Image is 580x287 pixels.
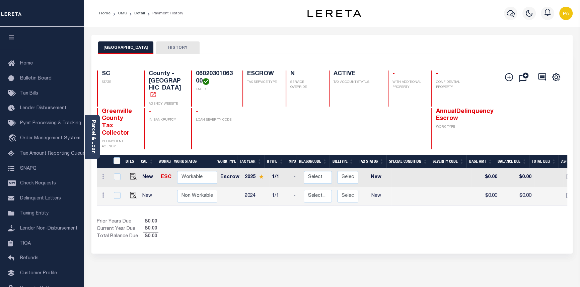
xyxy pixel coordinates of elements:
[500,187,534,206] td: $0.00
[361,168,391,187] td: New
[269,168,291,187] td: 1/1
[392,80,423,90] p: WITH ADDITIONAL PROPERTY
[156,41,200,54] button: HISTORY
[472,187,500,206] td: $0.00
[286,155,296,168] th: MPO
[145,10,183,16] li: Payment History
[264,155,286,168] th: RType: activate to sort column ascending
[430,155,466,168] th: Severity Code: activate to sort column ascending
[296,155,330,168] th: ReasonCode: activate to sort column ascending
[291,187,301,206] td: -
[20,121,81,126] span: Pymt Processing & Tracking
[171,155,217,168] th: Work Status
[436,125,470,130] p: WORK TYPE
[149,118,183,123] p: IN BANKRUPTCY
[149,102,183,107] p: AGENCY WEBSITE
[290,70,321,78] h4: N
[97,233,143,240] td: Total Balance Due
[218,168,242,187] td: Escrow
[20,136,80,141] span: Order Management System
[196,118,234,123] p: LOAN SEVERITY CODE
[149,70,183,99] h4: County - [GEOGRAPHIC_DATA]
[20,151,85,156] span: Tax Amount Reporting Queue
[259,174,264,179] img: Star.svg
[91,120,95,154] a: Parcel & Loan
[215,155,237,168] th: Work Type
[20,166,37,171] span: SNAPQ
[290,80,321,90] p: SERVICE OVERRIDE
[472,168,500,187] td: $0.00
[102,80,136,85] p: STATE
[97,225,143,233] td: Current Year Due
[529,155,559,168] th: Total DLQ: activate to sort column ascending
[330,155,356,168] th: BillType: activate to sort column ascending
[20,106,67,111] span: Lender Disbursement
[196,70,234,85] h4: 0602030106300
[392,71,395,77] span: -
[356,155,386,168] th: Tax Status: activate to sort column ascending
[8,134,19,143] i: travel_explore
[436,109,494,122] span: AnnualDelinquency Escrow
[102,139,136,149] p: DELINQUENT AGENCY
[143,218,158,226] span: $0.00
[118,11,127,15] a: OMS
[500,168,534,187] td: $0.00
[307,10,361,17] img: logo-dark.svg
[123,155,138,168] th: DTLS
[291,168,301,187] td: -
[196,87,234,92] p: TAX ID
[149,109,151,115] span: -
[247,80,278,85] p: TAX SERVICE TYPE
[110,155,123,168] th: &nbsp;
[237,155,264,168] th: Tax Year: activate to sort column ascending
[156,155,171,168] th: WorkQ
[361,187,391,206] td: New
[242,168,269,187] td: 2025
[99,11,111,15] a: Home
[20,226,78,231] span: Lender Non-Disbursement
[140,168,158,187] td: New
[242,187,269,206] td: 2024
[334,80,380,85] p: TAX ACCOUNT STATUS
[20,211,49,216] span: Taxing Entity
[98,41,153,54] button: [GEOGRAPHIC_DATA]
[20,256,39,261] span: Refunds
[386,155,430,168] th: Special Condition: activate to sort column ascending
[102,109,132,136] span: Greenville County Tax Collector
[20,241,31,246] span: TIQA
[269,187,291,206] td: 1/1
[436,71,438,77] span: -
[102,70,136,78] h4: SC
[495,155,529,168] th: Balance Due: activate to sort column ascending
[559,7,573,20] img: svg+xml;base64,PHN2ZyB4bWxucz0iaHR0cDovL3d3dy53My5vcmcvMjAwMC9zdmciIHBvaW50ZXItZXZlbnRzPSJub25lIi...
[20,181,56,186] span: Check Requests
[196,109,198,115] span: -
[161,175,171,179] a: ESC
[20,76,52,81] span: Bulletin Board
[20,196,61,201] span: Delinquent Letters
[97,155,110,168] th: &nbsp;&nbsp;&nbsp;&nbsp;&nbsp;&nbsp;&nbsp;&nbsp;&nbsp;&nbsp;
[143,225,158,233] span: $0.00
[20,91,38,96] span: Tax Bills
[143,233,158,240] span: $0.00
[97,218,143,226] td: Prior Years Due
[247,70,278,78] h4: ESCROW
[138,155,156,168] th: CAL: activate to sort column ascending
[20,271,57,276] span: Customer Profile
[140,187,158,206] td: New
[334,70,380,78] h4: ACTIVE
[134,11,145,15] a: Detail
[436,80,470,90] p: CONFIDENTIAL PROPERTY
[20,61,33,66] span: Home
[466,155,495,168] th: Base Amt: activate to sort column ascending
